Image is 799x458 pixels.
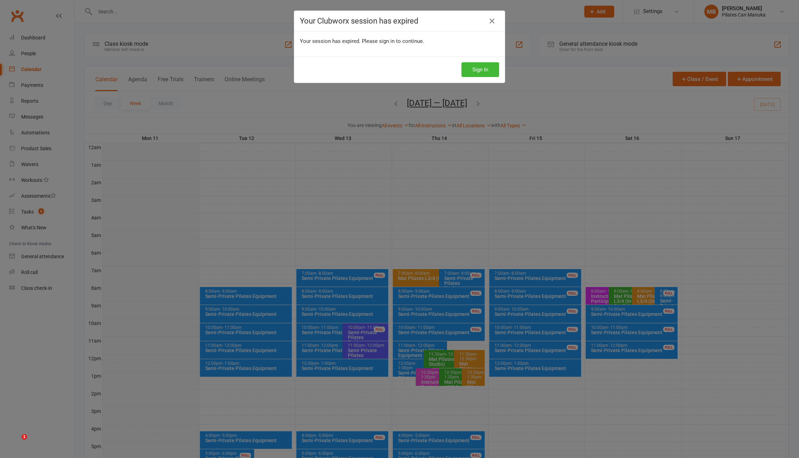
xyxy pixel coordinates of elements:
[486,15,498,27] a: Close
[300,38,424,44] span: Your session has expired. Please sign in to continue.
[300,17,499,25] h4: Your Clubworx session has expired
[21,434,27,440] span: 1
[461,62,499,77] button: Sign In
[7,434,24,451] iframe: Intercom live chat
